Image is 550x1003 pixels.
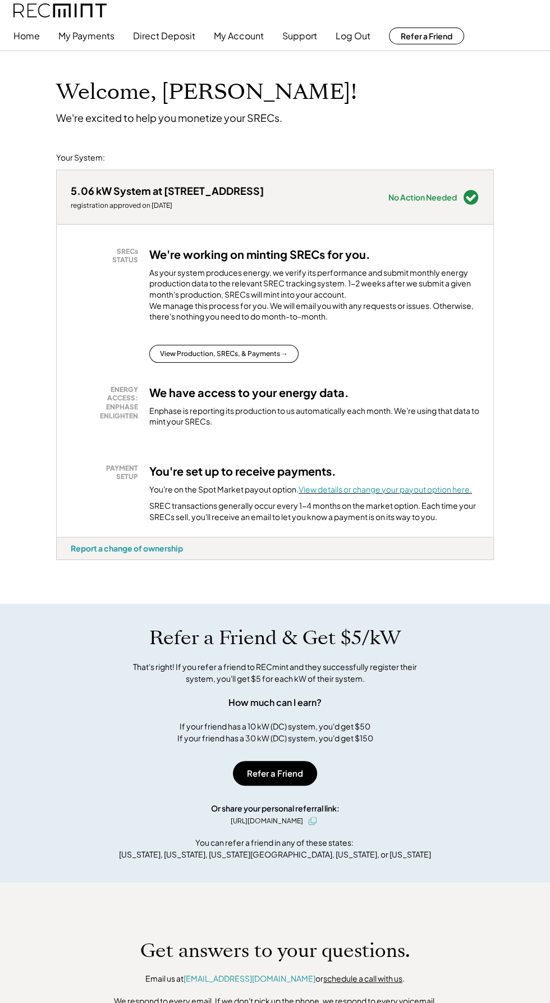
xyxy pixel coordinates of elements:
[140,939,410,963] h1: Get answers to your questions.
[149,385,349,400] h3: We have access to your energy data.
[177,721,373,744] div: If your friend has a 10 kW (DC) system, you'd get $50 If your friend has a 30 kW (DC) system, you...
[71,184,264,197] div: 5.06 kW System at [STREET_ADDRESS]
[214,25,264,47] button: My Account
[149,464,336,478] h3: You're set up to receive payments.
[56,560,96,564] div: uqw1g7uu - VA Distributed
[145,973,405,984] div: Email us at or .
[56,152,105,163] div: Your System:
[119,837,431,860] div: You can refer a friend in any of these states: [US_STATE], [US_STATE], [US_STATE][GEOGRAPHIC_DATA...
[149,484,472,495] div: You're on the Spot Market payout option.
[13,3,107,17] img: recmint-logotype%403x.png
[282,25,317,47] button: Support
[76,464,138,481] div: PAYMENT SETUP
[13,25,40,47] button: Home
[389,28,464,44] button: Refer a Friend
[299,484,472,494] a: View details or change your payout option here.
[228,696,322,709] div: How much can I earn?
[76,247,138,265] div: SRECs STATUS
[58,25,114,47] button: My Payments
[133,25,195,47] button: Direct Deposit
[71,543,183,553] div: Report a change of ownership
[233,761,317,786] button: Refer a Friend
[149,405,479,427] div: Enphase is reporting its production to us automatically each month. We're using that data to mint...
[149,500,479,522] div: SREC transactions generally occur every 1-4 months on the market option. Each time your SRECs sel...
[184,973,315,983] a: [EMAIL_ADDRESS][DOMAIN_NAME]
[323,973,402,983] a: schedule a call with us
[56,79,357,106] h1: Welcome, [PERSON_NAME]!
[306,814,319,828] button: click to copy
[71,201,264,210] div: registration approved on [DATE]
[149,267,479,328] div: As your system produces energy, we verify its performance and submit monthly energy production da...
[149,247,370,262] h3: We're working on minting SRECs for you.
[149,345,299,363] button: View Production, SRECs, & Payments →
[211,803,340,814] div: Or share your personal referral link:
[56,111,282,124] div: We're excited to help you monetize your SRECs.
[388,193,457,201] div: No Action Needed
[231,816,303,826] div: [URL][DOMAIN_NAME]
[121,661,429,685] div: That's right! If you refer a friend to RECmint and they successfully register their system, you'l...
[76,385,138,420] div: ENERGY ACCESS: ENPHASE ENLIGHTEN
[149,626,401,650] h1: Refer a Friend & Get $5/kW
[336,25,370,47] button: Log Out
